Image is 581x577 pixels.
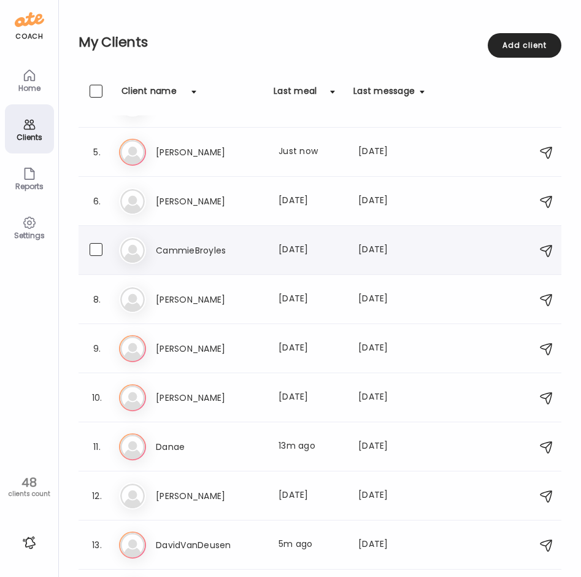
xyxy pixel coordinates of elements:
div: 48 [4,475,54,490]
div: [DATE] [279,489,344,503]
div: 13m ago [279,440,344,454]
h3: CammieBroyles [156,243,264,258]
div: [DATE] [358,538,425,552]
div: Settings [7,231,52,239]
h3: [PERSON_NAME] [156,390,264,405]
div: Reports [7,182,52,190]
h3: [PERSON_NAME] [156,145,264,160]
h2: My Clients [79,33,561,52]
div: [DATE] [358,440,425,454]
div: [DATE] [358,489,425,503]
div: [DATE] [358,194,425,209]
div: [DATE] [358,145,425,160]
div: 6. [90,194,104,209]
div: Add client [488,33,561,58]
div: Just now [279,145,344,160]
h3: Danae [156,440,264,454]
div: Home [7,84,52,92]
div: coach [15,31,43,42]
div: [DATE] [358,341,425,356]
div: [DATE] [358,292,425,307]
div: 9. [90,341,104,356]
img: ate [15,10,44,29]
div: 5m ago [279,538,344,552]
div: Clients [7,133,52,141]
div: 12. [90,489,104,503]
h3: DavidVanDeusen [156,538,264,552]
div: [DATE] [279,390,344,405]
div: Last meal [274,85,317,104]
h3: [PERSON_NAME] [156,194,264,209]
div: 8. [90,292,104,307]
div: 11. [90,440,104,454]
div: [DATE] [358,243,425,258]
div: Client name [121,85,177,104]
div: [DATE] [358,390,425,405]
h3: [PERSON_NAME] [156,292,264,307]
div: 10. [90,390,104,405]
div: [DATE] [279,292,344,307]
div: Last message [353,85,415,104]
h3: [PERSON_NAME] [156,341,264,356]
div: [DATE] [279,341,344,356]
div: [DATE] [279,243,344,258]
h3: [PERSON_NAME] [156,489,264,503]
div: 5. [90,145,104,160]
div: 13. [90,538,104,552]
div: clients count [4,490,54,498]
div: [DATE] [279,194,344,209]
